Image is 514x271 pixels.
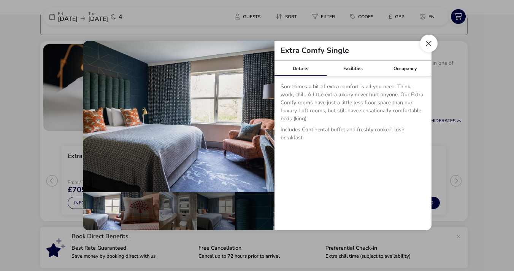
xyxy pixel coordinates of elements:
[83,41,274,192] img: 2fc8d8194b289e90031513efd3cd5548923c7455a633bcbef55e80dd528340a8
[281,126,425,145] p: Includes Continental buffet and freshly cooked, Irish breakfast.
[420,35,438,52] button: Close dialog
[379,61,432,76] div: Occupancy
[274,47,355,54] h2: Extra Comfy Single
[83,41,432,230] div: details
[274,61,327,76] div: Details
[281,83,425,126] p: Sometimes a bit of extra comfort is all you need. Think, work, chill. A little extra luxury never...
[327,61,379,76] div: Facilities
